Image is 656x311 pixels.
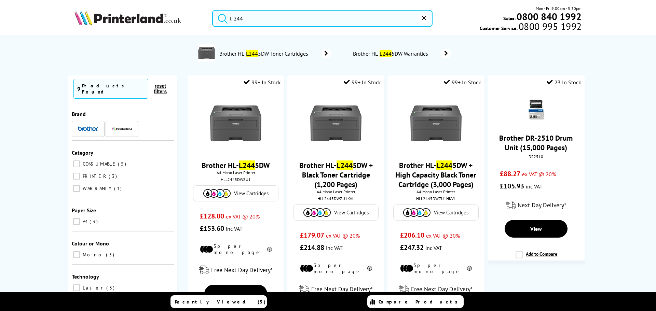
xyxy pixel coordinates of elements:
[106,252,116,258] span: 3
[500,169,520,178] span: £88.27
[411,285,473,293] span: Free Next Day Delivery*
[81,173,108,179] span: PRINTER
[425,244,442,251] span: inc VAT
[198,44,215,61] img: HL-L2445DW-deptimage.jpg
[493,154,579,159] div: DR2510
[547,79,581,86] div: 23 In Stock
[400,262,472,274] li: 3p per mono page
[109,173,119,179] span: 3
[81,252,105,258] span: Mono
[175,299,266,305] span: Recently Viewed (5)
[391,189,481,194] span: A4 Mono Laser Printer
[500,182,524,190] span: £105.93
[219,44,331,63] a: Brother HL-L2445DW Toner Cartridges
[114,185,123,192] span: 1
[291,280,381,299] div: modal_delivery
[118,161,128,167] span: 5
[499,133,573,152] a: Brother DR-2510 Drum Unit (15,000 Pages)
[434,209,468,216] span: View Cartridges
[239,160,255,170] mark: L244
[491,196,581,215] div: modal_delivery
[310,98,361,149] img: brother-HL-L2445DW-front-small.jpg
[73,173,80,180] input: PRINTER 3
[73,218,80,225] input: A4 3
[200,243,272,255] li: 3p per mono page
[518,201,566,209] span: Next Day Delivery*
[246,50,258,57] mark: L244
[74,10,181,25] img: Printerland Logo
[81,218,89,225] span: A4
[403,208,430,217] img: Cartridges
[505,220,568,238] a: View
[303,208,331,217] img: Cartridges
[73,160,80,167] input: CONSUMABLE 5
[72,207,96,214] span: Paper Size
[344,79,381,86] div: 99+ In Stock
[191,170,281,175] span: A4 Mono Laser Printer
[367,295,464,308] a: Compare Products
[170,295,267,308] a: Recently Viewed (5)
[74,10,204,27] a: Printerland Logo
[112,127,132,130] img: Printerland
[197,189,275,198] a: View Cartridges
[212,10,433,27] input: Search product or brand
[148,83,172,95] button: reset filters
[202,160,270,170] a: Brother HL-L2445DW
[72,149,93,156] span: Category
[516,13,582,20] a: 0800 840 1992
[300,231,324,240] span: £179.07
[81,185,113,192] span: WARRANTY
[211,266,273,274] span: Free Next Day Delivery*
[299,160,373,189] a: Brother HL-L2445DW + Black Toner Cartridge (1,200 Pages)
[337,160,353,170] mark: L244
[503,15,516,22] span: Sales:
[522,171,556,178] span: ex VAT @ 20%
[72,111,86,117] span: Brand
[90,218,99,225] span: 3
[204,285,267,302] a: View
[73,284,80,291] input: Laser 3
[244,79,281,86] div: 99+ In Stock
[82,83,145,95] div: Products Found
[73,251,80,258] input: Mono 3
[426,232,460,239] span: ex VAT @ 20%
[73,185,80,192] input: WARRANTY 1
[200,212,224,221] span: £128.00
[391,280,481,299] div: modal_delivery
[334,209,369,216] span: View Cartridges
[397,208,475,217] a: View Cartridges
[444,79,481,86] div: 99+ In Stock
[380,50,392,57] mark: L244
[326,244,343,251] span: inc VAT
[300,262,372,274] li: 3p per mono page
[226,225,243,232] span: inc VAT
[524,98,548,122] img: brother-DR2510-carton-small.png
[77,85,80,92] span: 9
[72,273,99,280] span: Technology
[536,5,582,12] span: Mon - Fri 9:00am - 5:30pm
[436,160,452,170] mark: L244
[291,189,381,194] span: A4 Mono Laser Printer
[78,126,98,131] img: Brother
[72,240,109,247] span: Colour or Mono
[518,23,582,30] span: 0800 995 1992
[526,183,543,190] span: inc VAT
[352,49,451,58] a: Brother HL-L2445DW Warranties
[393,196,479,201] div: HLL2445DWZU1HKVL
[81,285,106,291] span: Laser
[410,98,462,149] img: brother-HL-L2445DW-front-small.jpg
[203,189,231,198] img: Cartridges
[219,50,311,57] span: Brother HL- 5DW Toner Cartridges
[230,290,242,297] span: View
[191,260,281,280] div: modal_delivery
[193,177,279,182] div: HLL2445DWZU1
[379,299,461,305] span: Compare Products
[106,285,116,291] span: 3
[480,23,582,31] span: Customer Service:
[297,208,375,217] a: View Cartridges
[200,224,224,233] span: £153.60
[210,98,261,149] img: brother-HL-L2445DW-front-small.jpg
[517,10,582,23] b: 0800 840 1992
[400,231,424,240] span: £206.10
[81,161,117,167] span: CONSUMABLE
